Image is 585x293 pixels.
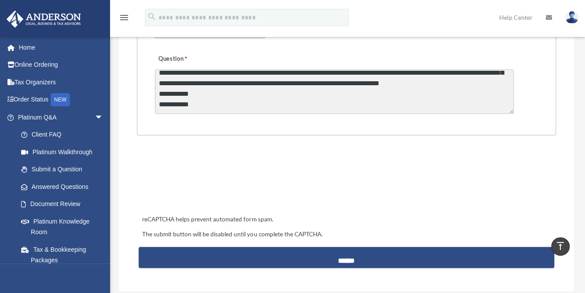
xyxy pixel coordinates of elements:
[6,91,117,109] a: Order StatusNEW
[4,11,84,28] img: Anderson Advisors Platinum Portal
[155,53,223,65] label: Question
[119,12,129,23] i: menu
[12,241,117,269] a: Tax & Bookkeeping Packages
[12,126,117,144] a: Client FAQ
[51,93,70,106] div: NEW
[6,109,117,126] a: Platinum Q&Aarrow_drop_down
[139,214,554,225] div: reCAPTCHA helps prevent automated form spam.
[6,56,117,74] a: Online Ordering
[12,195,117,213] a: Document Review
[119,15,129,23] a: menu
[140,163,273,197] iframe: reCAPTCHA
[6,73,117,91] a: Tax Organizers
[565,11,578,24] img: User Pic
[95,109,112,127] span: arrow_drop_down
[6,39,117,56] a: Home
[147,12,157,22] i: search
[12,143,117,161] a: Platinum Walkthrough
[551,237,570,256] a: vertical_align_top
[12,178,117,195] a: Answered Questions
[139,229,554,240] div: The submit button will be disabled until you complete the CAPTCHA.
[12,213,117,241] a: Platinum Knowledge Room
[12,161,112,178] a: Submit a Question
[555,241,566,251] i: vertical_align_top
